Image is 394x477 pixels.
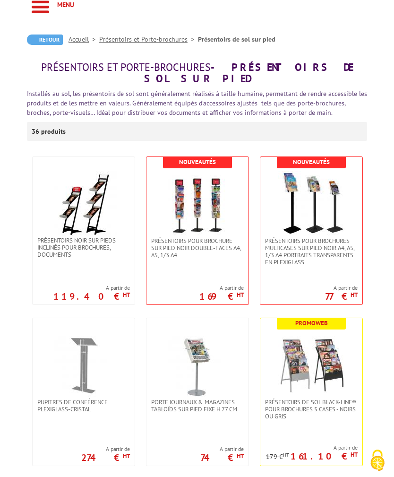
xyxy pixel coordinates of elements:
span: A partir de [53,284,130,292]
img: Cookies (fenêtre modale) [366,449,389,472]
font: Installés au sol, les présentoirs de sol sont généralement réalisés à taille humaine, permettant ... [27,89,367,117]
span: Porte Journaux & Magazines Tabloïds sur pied fixe H 77 cm [151,399,244,413]
span: Présentoirs pour brochures multicases sur pied NOIR A4, A5, 1/3 A4 Portraits transparents en plex... [265,237,358,266]
a: Présentoirs pour brochures multicases sur pied NOIR A4, A5, 1/3 A4 Portraits transparents en plex... [260,237,362,266]
sup: HT [237,291,244,299]
span: A partir de [325,284,358,292]
img: Présentoirs pour brochures multicases sur pied NOIR A4, A5, 1/3 A4 Portraits transparents en plex... [278,171,344,237]
span: A partir de [199,284,244,292]
span: Présentoirs de sol Black-Line® pour brochures 5 Cases - Noirs ou Gris [265,399,358,420]
b: Nouveautés [293,158,330,166]
p: 74 € [200,455,244,460]
h1: - Présentoirs de sol sur pied [27,61,367,84]
p: 77 € [325,294,358,299]
a: Retour [27,35,63,45]
span: A partir de [200,445,244,453]
sup: HT [351,291,358,299]
span: A partir de [266,444,358,451]
b: Promoweb [295,319,328,327]
img: Pupitres de conférence plexiglass-cristal [51,332,117,399]
button: Cookies (fenêtre modale) [361,445,394,477]
a: Pupitres de conférence plexiglass-cristal [33,399,135,413]
b: Nouveautés [179,158,216,166]
img: Présentoirs NOIR sur pieds inclinés pour brochures, documents [51,171,117,237]
a: Présentoirs de sol Black-Line® pour brochures 5 Cases - Noirs ou Gris [260,399,362,420]
a: Accueil [69,35,99,43]
sup: HT [123,452,130,460]
a: Porte Journaux & Magazines Tabloïds sur pied fixe H 77 cm [146,399,248,413]
img: Présentoirs pour brochure sur pied NOIR double-faces A4, A5, 1/3 A4 [164,171,231,237]
p: 274 € [81,455,130,460]
img: Porte Journaux & Magazines Tabloïds sur pied fixe H 77 cm [164,332,231,399]
a: Présentoirs et Porte-brochures [99,35,198,43]
span: A partir de [81,445,130,453]
sup: HT [237,452,244,460]
span: Présentoirs NOIR sur pieds inclinés pour brochures, documents [37,237,130,258]
span: Menu [57,0,74,9]
a: Présentoirs pour brochure sur pied NOIR double-faces A4, A5, 1/3 A4 [146,237,248,259]
p: 119.40 € [53,294,130,299]
a: Présentoirs NOIR sur pieds inclinés pour brochures, documents [33,237,135,258]
p: 36 produits [32,122,67,141]
li: Présentoirs de sol sur pied [198,35,275,44]
span: Présentoirs et Porte-brochures [41,61,211,74]
p: 169 € [199,294,244,299]
p: 161.10 € [291,453,358,459]
span: Pupitres de conférence plexiglass-cristal [37,399,130,413]
sup: HT [123,291,130,299]
p: 179 € [266,453,289,460]
sup: HT [351,451,358,459]
img: Présentoirs de sol Black-Line® pour brochures 5 Cases - Noirs ou Gris [278,332,344,399]
span: Présentoirs pour brochure sur pied NOIR double-faces A4, A5, 1/3 A4 [151,237,244,259]
sup: HT [283,451,289,458]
